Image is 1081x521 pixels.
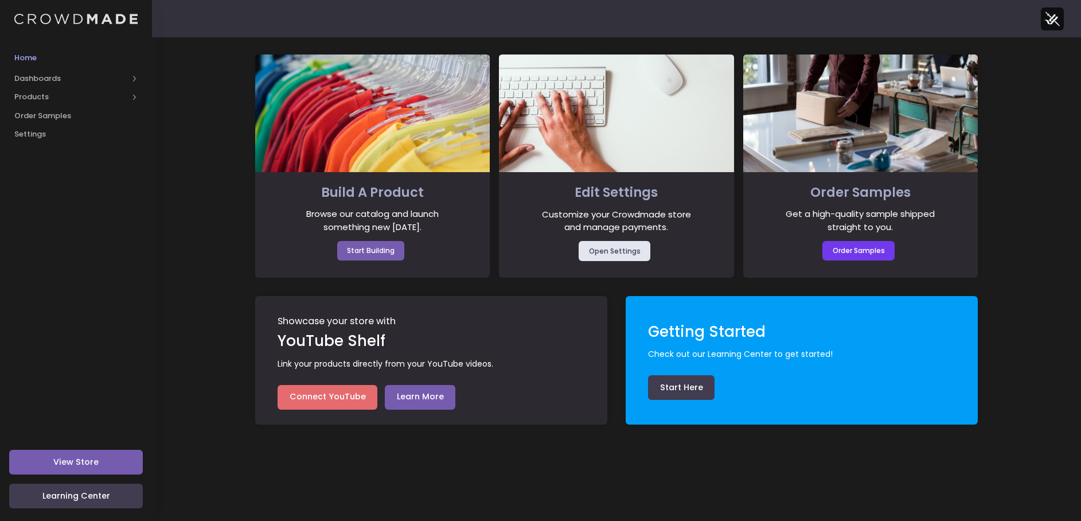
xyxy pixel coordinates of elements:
[291,208,455,234] div: Browse our catalog and launch something new [DATE].
[385,385,455,410] a: Learn More
[14,129,138,140] span: Settings
[14,14,138,25] img: Logo
[278,358,591,370] span: Link your products directly from your YouTube videos.
[1041,7,1064,30] img: User
[760,181,961,204] h1: Order Samples
[278,331,385,351] span: YouTube Shelf
[9,484,143,508] a: Learning Center
[14,110,138,122] span: Order Samples
[278,317,587,330] span: Showcase your store with
[579,241,650,260] a: Open Settings
[9,450,143,475] a: View Store
[272,181,473,204] h1: Build A Product
[516,181,717,204] h1: Edit Settings
[53,456,99,468] span: View Store
[42,490,110,501] span: Learning Center
[14,52,138,64] span: Home
[648,321,766,342] span: Getting Started
[648,375,715,400] a: Start Here
[534,208,698,234] div: Customize your Crowdmade store and manage payments.
[278,385,377,410] a: Connect YouTube
[779,208,943,234] div: Get a high-quality sample shipped straight to you.
[822,241,895,260] a: Order Samples
[337,241,405,260] a: Start Building
[14,73,128,84] span: Dashboards
[648,348,961,360] span: Check out our Learning Center to get started!
[14,91,128,103] span: Products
